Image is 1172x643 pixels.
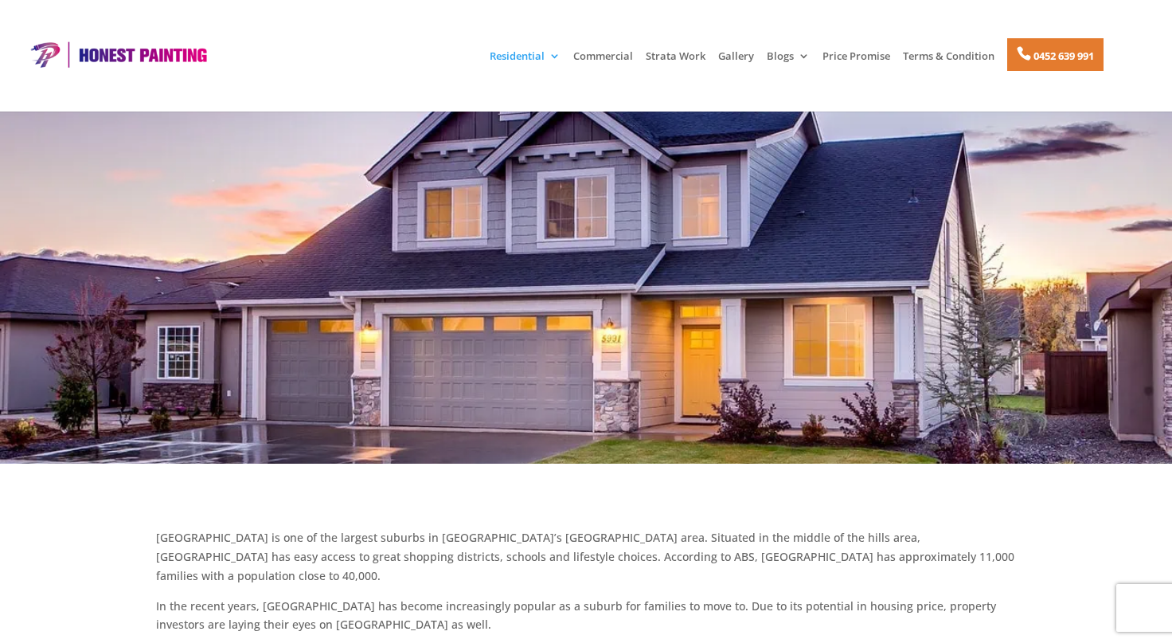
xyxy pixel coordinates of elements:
[718,50,754,77] a: Gallery
[822,50,890,77] a: Price Promise
[573,50,633,77] a: Commercial
[1007,38,1104,71] a: 0452 639 991
[646,50,705,77] a: Strata Work
[490,50,561,77] a: Residential
[903,50,994,77] a: Terms & Condition
[767,50,810,77] a: Blogs
[24,41,212,69] img: Honest Painting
